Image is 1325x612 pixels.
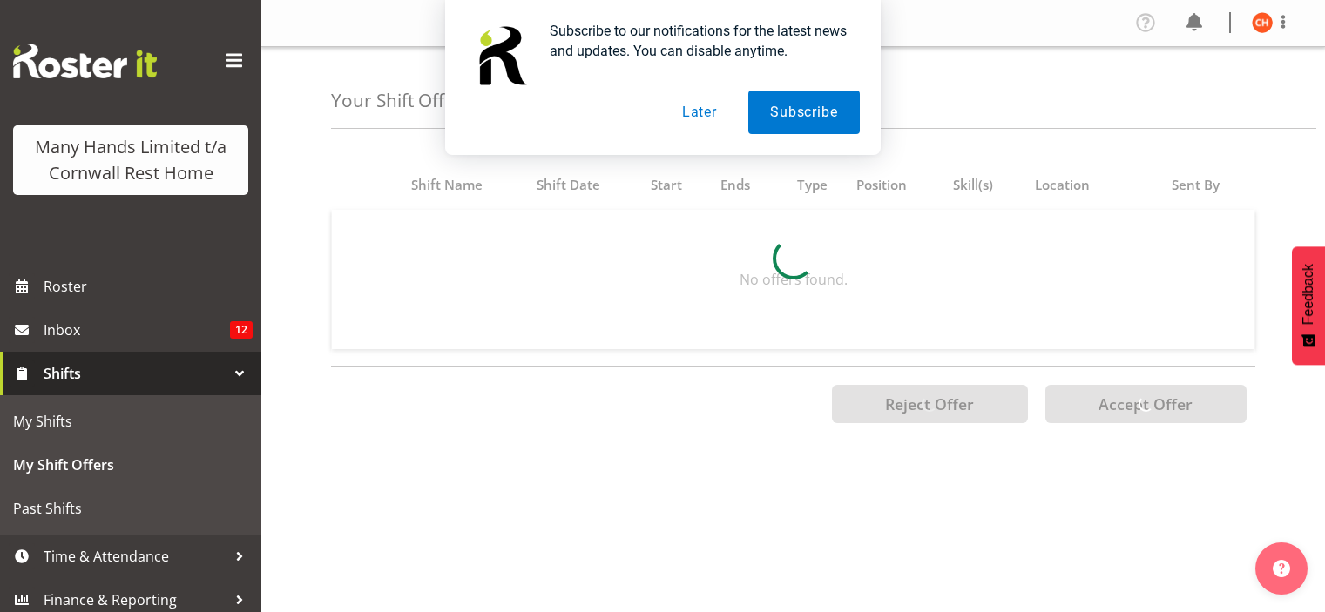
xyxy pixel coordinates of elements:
[1273,560,1290,577] img: help-xxl-2.png
[44,317,230,343] span: Inbox
[1292,246,1325,365] button: Feedback - Show survey
[230,321,253,339] span: 12
[660,91,739,134] button: Later
[44,543,226,569] span: Time & Attendance
[4,487,257,530] a: Past Shifts
[30,134,231,186] div: Many Hands Limited t/a Cornwall Rest Home
[4,443,257,487] a: My Shift Offers
[536,21,860,61] div: Subscribe to our notifications for the latest news and updates. You can disable anytime.
[44,360,226,387] span: Shifts
[4,400,257,443] a: My Shifts
[748,91,859,134] button: Subscribe
[466,21,536,91] img: notification icon
[13,495,248,521] span: Past Shifts
[13,408,248,434] span: My Shifts
[44,273,253,299] span: Roster
[1301,264,1316,325] span: Feedback
[13,452,248,478] span: My Shift Offers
